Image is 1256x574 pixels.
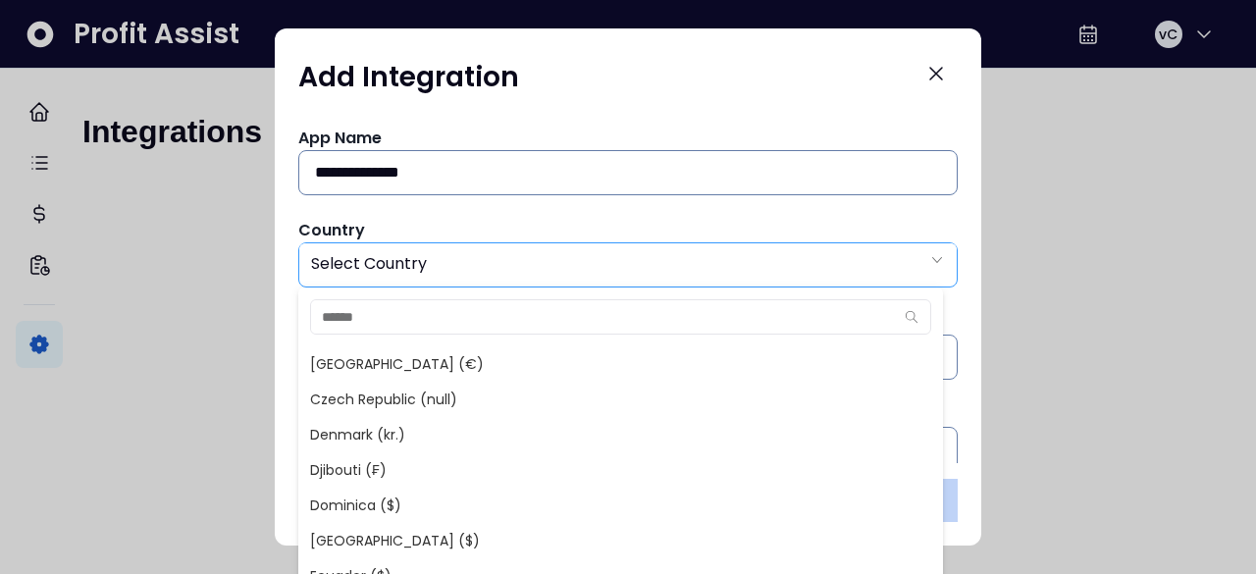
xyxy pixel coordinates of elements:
[298,488,943,523] span: Dominica ($)
[298,60,519,95] h1: Add Integration
[298,523,943,558] span: [GEOGRAPHIC_DATA] ($)
[915,52,958,95] button: Close
[298,417,943,452] span: Denmark (kr.)
[298,346,943,382] span: [GEOGRAPHIC_DATA] (€)
[905,310,918,324] svg: search
[298,219,365,241] span: Country
[929,250,945,270] svg: arrow down line
[298,382,943,417] span: Czech Republic (null)
[298,452,943,488] span: Djibouti (₣)
[298,127,382,149] span: App Name
[311,252,427,275] span: Select Country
